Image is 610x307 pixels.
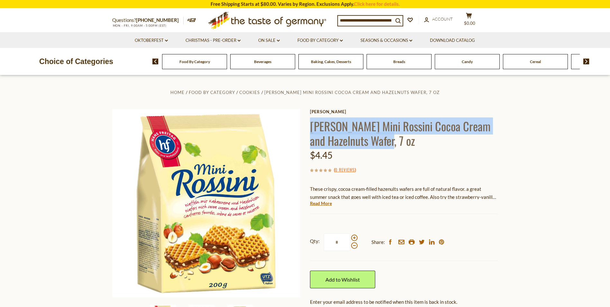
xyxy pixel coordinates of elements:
a: Beverages [254,59,271,64]
img: previous arrow [152,59,159,64]
a: Oktoberfest [135,37,168,44]
button: $0.00 [460,13,479,29]
a: Food By Category [179,59,210,64]
a: [PERSON_NAME] [310,109,498,114]
p: These crispy, cocoa cream-filled hazenults wafers are full of natural flavor. a great summer snac... [310,185,498,201]
a: Home [170,90,185,95]
a: [PERSON_NAME] Mini Rossini Cocoa Cream and Hazelnuts Wafer, 7 oz [264,90,440,95]
a: On Sale [258,37,280,44]
span: MON - FRI, 9:00AM - 5:00PM (EST) [112,24,167,27]
a: [PHONE_NUMBER] [136,17,179,23]
a: Read More [310,200,332,207]
a: Food By Category [189,90,235,95]
span: $4.45 [310,150,332,161]
img: Hans Freitag Mini Rossini Cocoa Cream and Hazelnuts Wafer, 7 oz [112,109,300,297]
img: next arrow [583,59,589,64]
a: Cereal [530,59,541,64]
span: Share: [371,238,385,246]
span: $0.00 [464,21,475,26]
a: Christmas - PRE-ORDER [186,37,241,44]
div: Enter your email address to be notified when this item is back in stock. [310,298,498,306]
span: Account [432,16,453,22]
h1: [PERSON_NAME] Mini Rossini Cocoa Cream and Hazelnuts Wafer, 7 oz [310,119,498,148]
a: Breads [393,59,405,64]
a: Baking, Cakes, Desserts [311,59,351,64]
a: Candy [462,59,473,64]
a: Cookies [239,90,260,95]
a: Click here for details. [354,1,400,7]
a: Download Catalog [430,37,475,44]
strong: Qty: [310,237,320,245]
a: Account [424,16,453,23]
p: Questions? [112,16,184,24]
a: Seasons & Occasions [360,37,412,44]
a: 0 Reviews [335,166,355,173]
a: Add to Wishlist [310,271,375,288]
span: ( ) [334,166,356,173]
a: Food By Category [297,37,343,44]
input: Qty: [324,233,350,251]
